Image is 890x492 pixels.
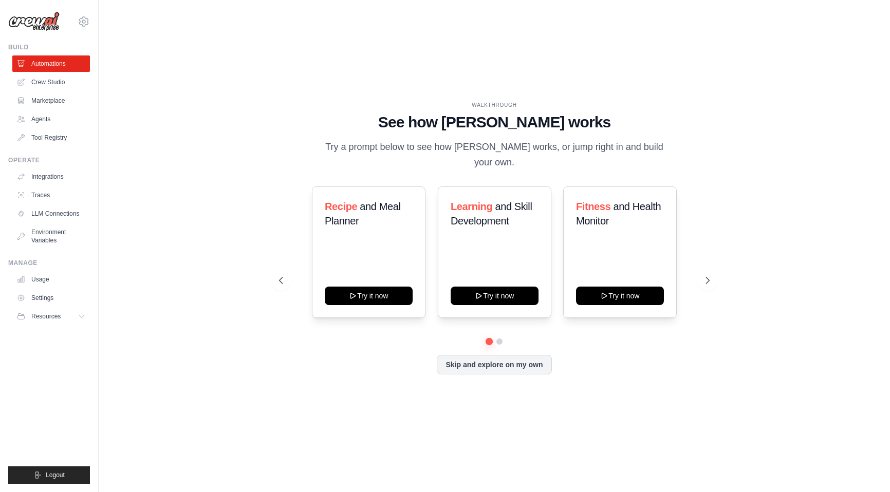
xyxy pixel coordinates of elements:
h1: See how [PERSON_NAME] works [279,113,710,131]
span: and Health Monitor [576,201,661,226]
div: Operate [8,156,90,164]
a: Crew Studio [12,74,90,90]
a: Traces [12,187,90,203]
img: Logo [8,12,60,31]
span: Recipe [325,201,357,212]
button: Skip and explore on my own [437,355,551,374]
span: Fitness [576,201,610,212]
a: Environment Variables [12,224,90,249]
button: Logout [8,466,90,484]
span: Resources [31,312,61,320]
a: Integrations [12,168,90,185]
p: Try a prompt below to see how [PERSON_NAME] works, or jump right in and build your own. [322,140,667,170]
button: Try it now [576,287,664,305]
a: Tool Registry [12,129,90,146]
button: Resources [12,308,90,325]
a: LLM Connections [12,205,90,222]
a: Settings [12,290,90,306]
a: Agents [12,111,90,127]
span: Learning [451,201,492,212]
a: Automations [12,55,90,72]
span: and Meal Planner [325,201,400,226]
div: Manage [8,259,90,267]
a: Usage [12,271,90,288]
span: Logout [46,471,65,479]
a: Marketplace [12,92,90,109]
span: and Skill Development [451,201,532,226]
button: Try it now [451,287,539,305]
div: Build [8,43,90,51]
button: Try it now [325,287,413,305]
div: WALKTHROUGH [279,101,710,109]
